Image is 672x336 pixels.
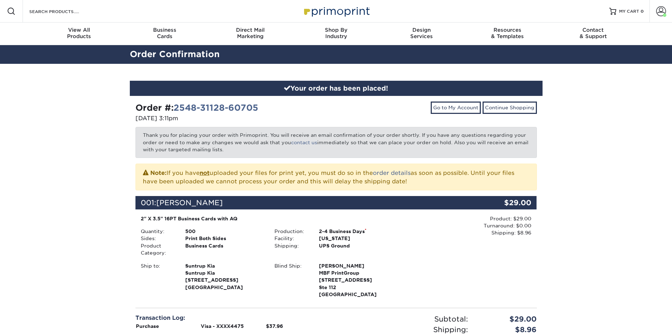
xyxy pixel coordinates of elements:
[135,127,537,158] p: Thank you for placing your order with Primoprint. You will receive an email confirmation of your ...
[269,262,314,298] div: Blind Ship:
[200,170,210,176] b: not
[470,196,537,209] div: $29.00
[150,170,167,176] strong: Note:
[379,27,465,39] div: Services
[373,170,411,176] a: order details
[36,27,122,39] div: Products
[180,235,269,242] div: Print Both Sides
[136,323,159,329] strong: Purchase
[185,269,264,276] span: Suntrup Kia
[122,23,207,45] a: BusinessCards
[465,27,550,39] div: & Templates
[473,314,542,324] div: $29.00
[431,102,481,114] a: Go to My Account
[143,168,529,186] p: If you have uploaded your files for print yet, you must do so in the as soon as possible. Until y...
[122,27,207,39] div: Cards
[135,228,180,235] div: Quantity:
[180,242,269,257] div: Business Cards
[641,9,644,14] span: 0
[135,114,331,123] p: [DATE] 3:11pm
[314,228,403,235] div: 2-4 Business Days
[135,103,258,113] strong: Order #:
[293,27,379,39] div: Industry
[314,235,403,242] div: [US_STATE]
[293,27,379,33] span: Shop By
[36,23,122,45] a: View AllProducts
[269,235,314,242] div: Facility:
[293,23,379,45] a: Shop ByIndustry
[135,242,180,257] div: Product Category:
[269,228,314,235] div: Production:
[473,324,542,335] div: $8.96
[201,323,244,329] strong: Visa - XXXX4475
[29,7,97,16] input: SEARCH PRODUCTS.....
[156,198,223,207] span: [PERSON_NAME]
[207,27,293,33] span: Direct Mail
[135,235,180,242] div: Sides:
[403,215,531,237] div: Product: $29.00 Turnaround: $0.00 Shipping: $8.96
[135,314,331,322] div: Transaction Log:
[291,140,317,145] a: contact us
[207,27,293,39] div: Marketing
[319,284,398,291] span: Ste 112
[465,23,550,45] a: Resources& Templates
[619,8,639,14] span: MY CART
[180,228,269,235] div: 500
[125,48,548,61] h2: Order Confirmation
[185,262,264,290] strong: [GEOGRAPHIC_DATA]
[319,262,398,269] span: [PERSON_NAME]
[185,262,264,269] span: Suntrup Kia
[379,27,465,33] span: Design
[266,323,283,329] strong: $37.96
[122,27,207,33] span: Business
[319,269,398,276] span: MBF PrintGroup
[465,27,550,33] span: Resources
[319,276,398,283] span: [STREET_ADDRESS]
[336,324,473,335] div: Shipping:
[483,102,537,114] a: Continue Shopping
[135,196,470,209] div: 001:
[185,276,264,283] span: [STREET_ADDRESS]
[301,4,371,19] img: Primoprint
[141,215,398,222] div: 2" X 3.5" 16PT Business Cards with AQ
[550,23,636,45] a: Contact& Support
[207,23,293,45] a: Direct MailMarketing
[130,81,543,96] div: Your order has been placed!
[314,242,403,249] div: UPS Ground
[379,23,465,45] a: DesignServices
[36,27,122,33] span: View All
[336,314,473,324] div: Subtotal:
[550,27,636,33] span: Contact
[319,262,398,298] strong: [GEOGRAPHIC_DATA]
[135,262,180,291] div: Ship to:
[174,103,258,113] a: 2548-31128-60705
[269,242,314,249] div: Shipping:
[550,27,636,39] div: & Support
